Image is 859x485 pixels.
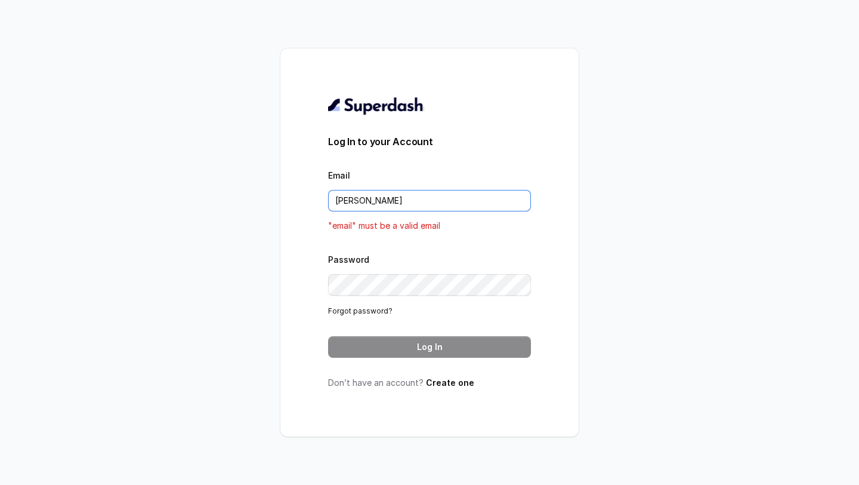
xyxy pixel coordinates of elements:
[328,96,424,115] img: light.svg
[328,336,531,358] button: Log In
[328,190,531,211] input: youremail@example.com
[328,377,531,389] p: Don’t have an account?
[426,377,474,388] a: Create one
[328,306,393,315] a: Forgot password?
[328,134,531,149] h3: Log In to your Account
[328,170,350,180] label: Email
[328,254,369,265] label: Password
[328,219,531,233] p: "email" must be a valid email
